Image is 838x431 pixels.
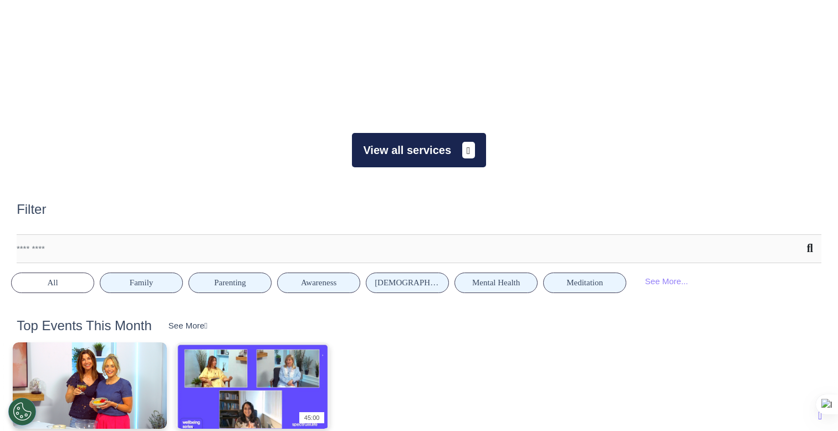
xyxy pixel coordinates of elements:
h2: Filter [17,202,46,218]
button: View all services [352,133,486,167]
button: Meditation [543,273,626,293]
div: See More... [632,271,701,292]
button: All [11,273,94,293]
button: Open Preferences [8,398,36,425]
img: clare+and+ais.png [13,342,167,429]
button: [DEMOGRAPHIC_DATA] Health [366,273,449,293]
img: Summer+Fun+Made+Simple.JPG [176,342,330,429]
button: Parenting [188,273,272,293]
div: 45:00 [299,412,324,424]
div: See More [168,320,208,332]
h2: Top Events This Month [17,318,152,334]
button: Mental Health [454,273,538,293]
button: Family [100,273,183,293]
button: Awareness [277,273,360,293]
